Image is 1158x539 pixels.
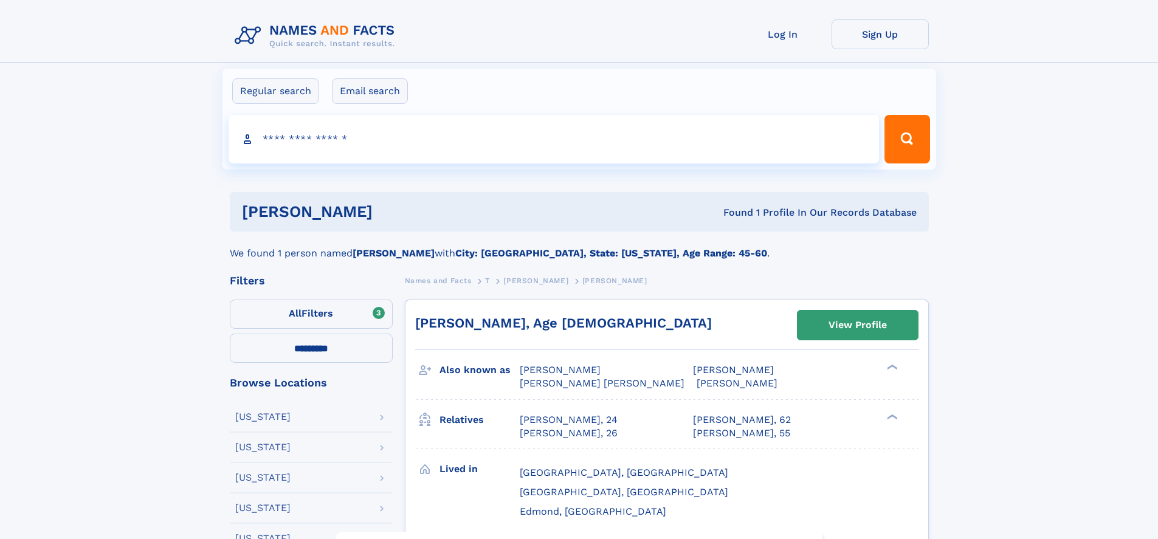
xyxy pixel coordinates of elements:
[503,276,568,285] span: [PERSON_NAME]
[230,19,405,52] img: Logo Names and Facts
[289,307,302,319] span: All
[455,247,767,259] b: City: [GEOGRAPHIC_DATA], State: [US_STATE], Age Range: 45-60
[235,412,291,422] div: [US_STATE]
[230,232,929,261] div: We found 1 person named with .
[230,377,393,388] div: Browse Locations
[503,273,568,288] a: [PERSON_NAME]
[734,19,832,49] a: Log In
[520,413,618,427] a: [PERSON_NAME], 24
[520,427,618,440] a: [PERSON_NAME], 26
[884,363,898,371] div: ❯
[884,413,898,421] div: ❯
[405,273,472,288] a: Names and Facts
[520,506,666,517] span: Edmond, [GEOGRAPHIC_DATA]
[230,300,393,329] label: Filters
[693,427,790,440] a: [PERSON_NAME], 55
[230,275,393,286] div: Filters
[439,360,520,380] h3: Also known as
[353,247,435,259] b: [PERSON_NAME]
[832,19,929,49] a: Sign Up
[520,467,728,478] span: [GEOGRAPHIC_DATA], [GEOGRAPHIC_DATA]
[693,364,774,376] span: [PERSON_NAME]
[693,413,791,427] a: [PERSON_NAME], 62
[485,276,490,285] span: T
[235,442,291,452] div: [US_STATE]
[229,115,880,163] input: search input
[582,276,647,285] span: [PERSON_NAME]
[332,78,408,104] label: Email search
[697,377,777,389] span: [PERSON_NAME]
[232,78,319,104] label: Regular search
[520,486,728,498] span: [GEOGRAPHIC_DATA], [GEOGRAPHIC_DATA]
[884,115,929,163] button: Search Button
[829,311,887,339] div: View Profile
[548,206,917,219] div: Found 1 Profile In Our Records Database
[520,377,684,389] span: [PERSON_NAME] [PERSON_NAME]
[485,273,490,288] a: T
[415,315,712,331] a: [PERSON_NAME], Age [DEMOGRAPHIC_DATA]
[235,473,291,482] div: [US_STATE]
[439,459,520,479] h3: Lived in
[439,410,520,430] h3: Relatives
[798,311,918,340] a: View Profile
[242,204,548,219] h1: [PERSON_NAME]
[520,364,601,376] span: [PERSON_NAME]
[235,503,291,513] div: [US_STATE]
